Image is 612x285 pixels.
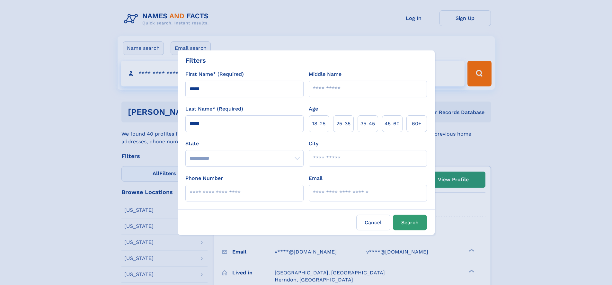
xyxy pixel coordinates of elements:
[309,174,323,182] label: Email
[393,215,427,230] button: Search
[185,174,223,182] label: Phone Number
[309,70,341,78] label: Middle Name
[385,120,400,128] span: 45‑60
[336,120,350,128] span: 25‑35
[309,140,318,147] label: City
[185,105,243,113] label: Last Name* (Required)
[312,120,325,128] span: 18‑25
[412,120,421,128] span: 60+
[185,70,244,78] label: First Name* (Required)
[309,105,318,113] label: Age
[185,56,206,65] div: Filters
[356,215,390,230] label: Cancel
[185,140,304,147] label: State
[360,120,375,128] span: 35‑45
